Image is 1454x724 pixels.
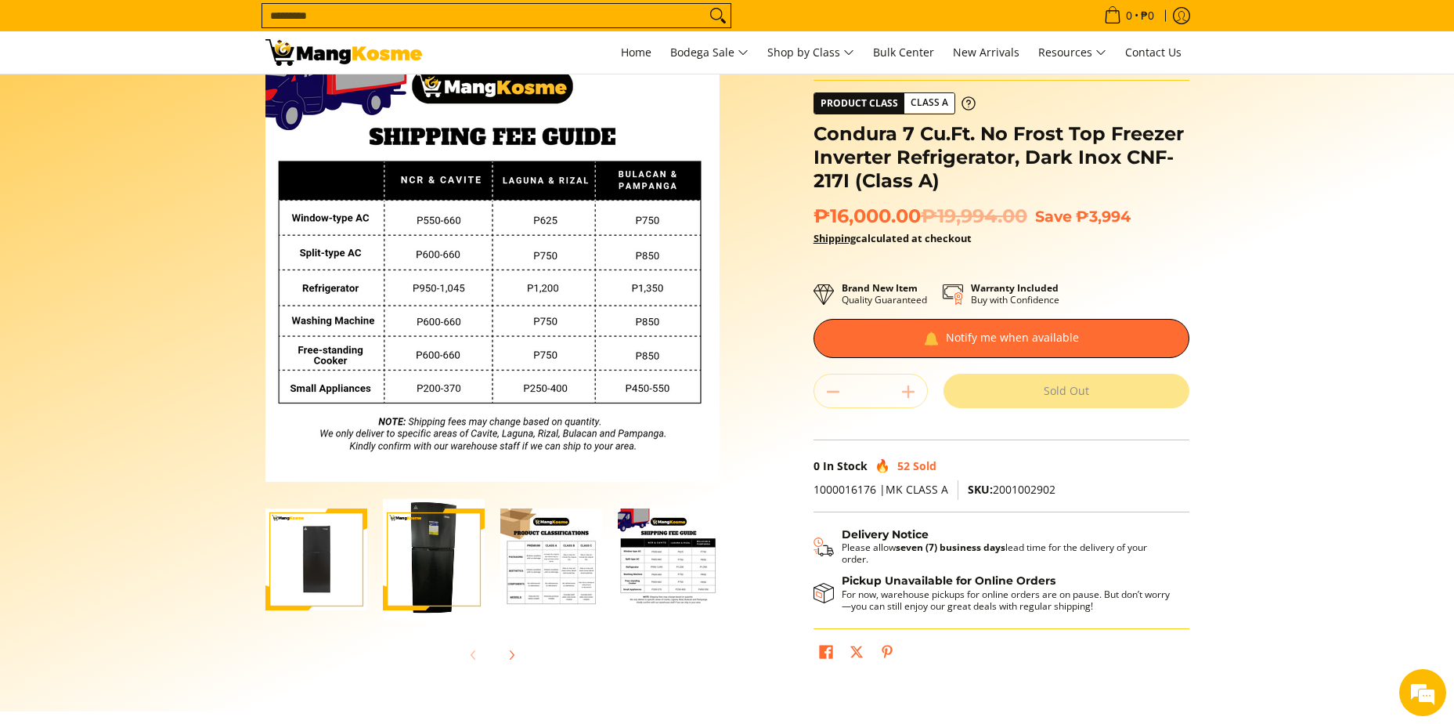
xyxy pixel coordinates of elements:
[662,31,756,74] a: Bodega Sale
[621,45,651,60] span: Home
[1038,43,1106,63] span: Resources
[815,641,837,668] a: Share on Facebook
[968,482,1055,497] span: 2001002902
[383,499,485,621] img: Condura 7 Cu.Ft. No Frost Top Freezer Inverter Refrigerator, Dark Inox CNF-217I (Class A)-2
[897,458,910,473] span: 52
[500,509,602,610] img: Condura 7 Cu.Ft. No Frost Top Freezer Inverter Refrigerator, Dark Inox CNF-217I (Class A)-3
[8,428,298,483] textarea: Type your message and hit 'Enter'
[81,88,263,108] div: Chat with us now
[971,281,1059,295] strong: Warranty Included
[876,641,898,668] a: Pin on Pinterest
[823,458,868,473] span: In Stock
[670,43,749,63] span: Bodega Sale
[865,31,942,74] a: Bulk Center
[1125,45,1182,60] span: Contact Us
[814,93,904,114] span: Product Class
[257,8,294,45] div: Minimize live chat window
[91,197,216,356] span: We're online!
[953,45,1019,60] span: New Arrivals
[842,541,1174,565] p: Please allow lead time for the delivery of your order.
[613,31,659,74] a: Home
[896,541,1005,554] strong: seven (7) business days
[1099,7,1159,24] span: •
[1138,10,1156,21] span: ₱0
[1076,207,1131,226] span: ₱3,994
[842,281,918,295] strong: Brand New Item
[842,527,929,541] strong: Delivery Notice
[921,205,1027,228] del: ₱19,994.00
[842,588,1174,612] p: For now, warehouse pickups for online orders are on pause. But don’t worry—you can still enjoy ou...
[1124,10,1135,21] span: 0
[846,641,868,668] a: Post on X
[265,27,720,482] img: Condura 7 Cu.Ft. No Frost Top Freezer Inverter Refrigerator, Dark Inox CNF-217I (Class A)
[265,509,367,610] img: Condura 7 Cu.Ft. No Frost Top Freezer Inverter Refrigerator, Dark Inox CNF-217I (Class A)-1
[705,4,731,27] button: Search
[814,231,972,245] strong: calculated at checkout
[814,458,820,473] span: 0
[1030,31,1114,74] a: Resources
[814,122,1189,193] h1: Condura 7 Cu.Ft. No Frost Top Freezer Inverter Refrigerator, Dark Inox CNF-217I (Class A)
[971,282,1059,306] p: Buy with Confidence
[904,93,954,113] span: Class A
[814,482,948,497] span: 1000016176 |MK CLASS A
[759,31,862,74] a: Shop by Class
[438,31,1189,74] nav: Main Menu
[968,482,993,497] span: SKU:
[814,92,976,114] a: Product Class Class A
[873,45,934,60] span: Bulk Center
[814,231,856,245] a: Shipping
[265,39,422,66] img: Condura 7 Cu.Ft. No Frost Top Freezer Inverter Refrigerator, Dark Inox | Mang Kosme
[814,205,1027,228] span: ₱16,000.00
[494,638,529,672] button: Next
[618,509,720,610] img: Condura 7 Cu.Ft. No Frost Top Freezer Inverter Refrigerator, Dark Inox CNF-217I (Class A)-4
[1117,31,1189,74] a: Contact Us
[945,31,1027,74] a: New Arrivals
[842,574,1055,588] strong: Pickup Unavailable for Online Orders
[913,458,936,473] span: Sold
[767,43,854,63] span: Shop by Class
[842,282,927,306] p: Quality Guaranteed
[814,528,1174,566] button: Shipping & Delivery
[1035,207,1072,226] span: Save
